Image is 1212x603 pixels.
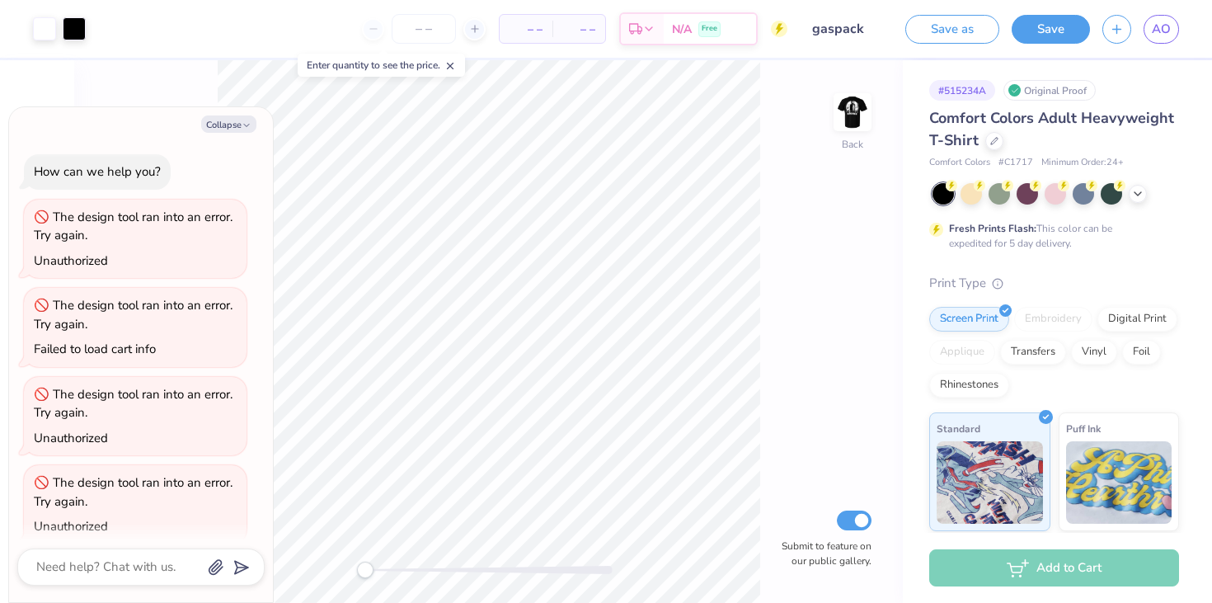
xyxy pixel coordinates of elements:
span: Comfort Colors [929,156,990,170]
span: AO [1152,20,1171,39]
div: Original Proof [1003,80,1096,101]
span: Standard [937,420,980,437]
span: Free [702,23,717,35]
div: The design tool ran into an error. Try again. [34,297,233,332]
div: Transfers [1000,340,1066,365]
span: Puff Ink [1066,420,1101,437]
a: AO [1144,15,1179,44]
button: Save [1012,15,1090,44]
span: – – [562,21,595,38]
span: N/A [672,21,692,38]
strong: Fresh Prints Flash: [949,222,1036,235]
img: Standard [937,441,1043,524]
div: Unauthorized [34,430,108,446]
div: Applique [929,340,995,365]
input: Untitled Design [800,12,881,45]
label: Submit to feature on our public gallery. [773,539,871,568]
img: Puff Ink [1066,441,1172,524]
div: Screen Print [929,307,1009,332]
div: Print Type [929,274,1179,293]
span: # C1717 [998,156,1033,170]
button: Save as [905,15,999,44]
span: Minimum Order: 24 + [1041,156,1124,170]
div: Unauthorized [34,252,108,269]
div: Enter quantity to see the price. [298,54,465,77]
div: Vinyl [1071,340,1117,365]
div: Accessibility label [357,562,373,578]
div: Foil [1122,340,1161,365]
div: # 515234A [929,80,995,101]
div: Unauthorized [34,518,108,535]
div: The design tool ran into an error. Try again. [34,386,233,422]
div: Digital Print [1097,307,1177,332]
button: Collapse [201,115,256,133]
span: – – [510,21,543,38]
div: Back [842,137,863,152]
div: The design tool ran into an error. Try again. [34,474,233,510]
div: Embroidery [1014,307,1092,332]
div: Failed to load cart info [34,341,156,357]
div: The design tool ran into an error. Try again. [34,209,233,244]
div: Rhinestones [929,373,1009,398]
img: Back [836,96,869,129]
div: This color can be expedited for 5 day delivery. [949,221,1152,251]
span: Comfort Colors Adult Heavyweight T-Shirt [929,108,1174,150]
div: How can we help you? [34,163,161,180]
input: – – [392,14,456,44]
